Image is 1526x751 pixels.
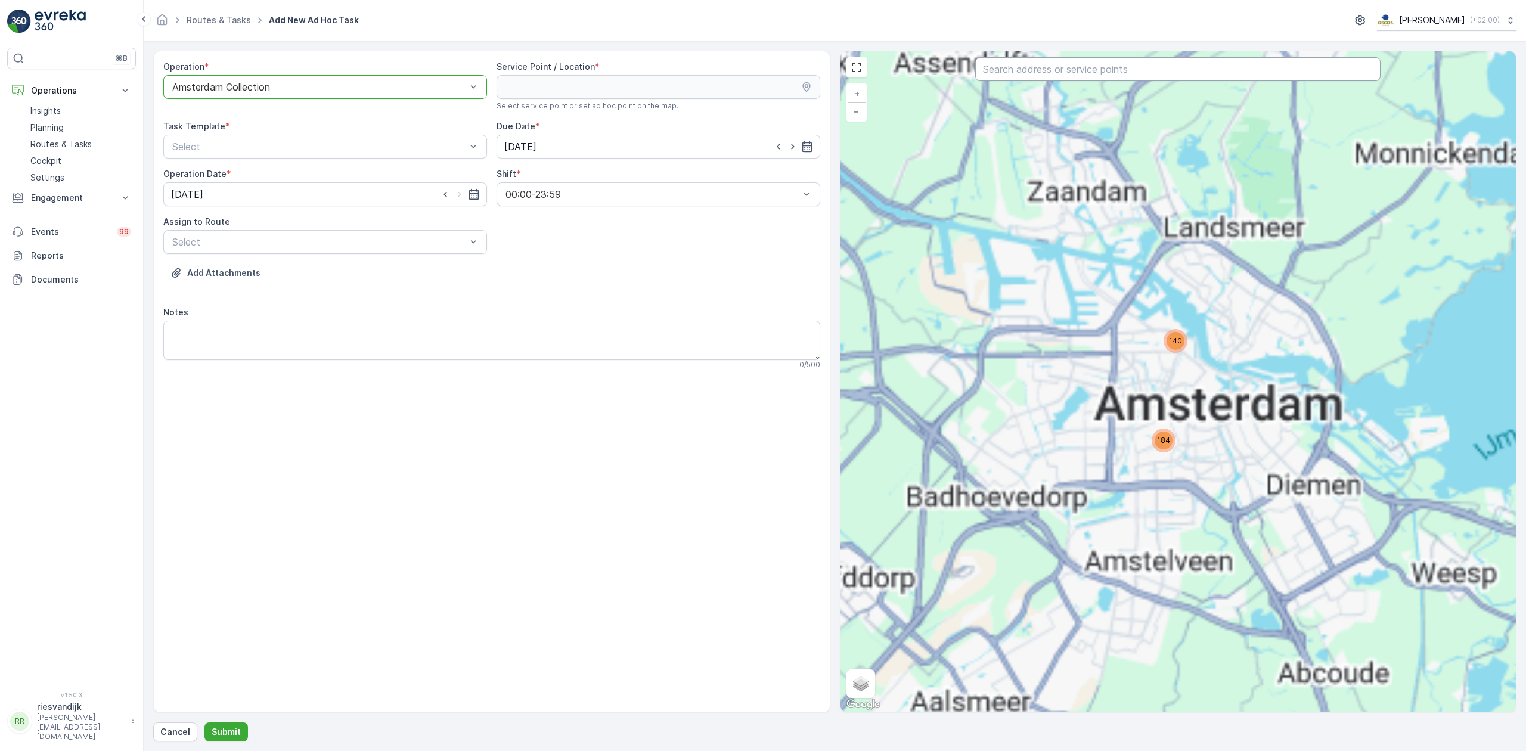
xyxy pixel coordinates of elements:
[7,691,136,699] span: v 1.50.3
[26,119,136,136] a: Planning
[1377,14,1394,27] img: basis-logo_rgb2x.png
[163,263,268,283] button: Upload File
[35,10,86,33] img: logo_light-DOdMpM7g.png
[497,61,595,72] label: Service Point / Location
[10,712,29,731] div: RR
[497,169,516,179] label: Shift
[1377,10,1516,31] button: [PERSON_NAME](+02:00)
[163,61,204,72] label: Operation
[156,18,169,28] a: Homepage
[187,15,251,25] a: Routes & Tasks
[848,58,866,76] a: View Fullscreen
[497,135,820,159] input: dd/mm/yyyy
[163,307,188,317] label: Notes
[975,57,1381,81] input: Search address or service points
[160,726,190,738] p: Cancel
[31,226,110,238] p: Events
[26,169,136,186] a: Settings
[31,192,112,204] p: Engagement
[30,155,61,167] p: Cockpit
[26,136,136,153] a: Routes & Tasks
[843,697,883,712] a: Open this area in Google Maps (opens a new window)
[31,274,131,285] p: Documents
[204,722,248,741] button: Submit
[1169,336,1182,345] span: 140
[172,139,466,154] p: Select
[848,103,866,120] a: Zoom Out
[163,216,230,226] label: Assign to Route
[26,103,136,119] a: Insights
[848,671,874,697] a: Layers
[119,227,129,237] p: 99
[7,186,136,210] button: Engagement
[153,722,197,741] button: Cancel
[1470,15,1500,25] p: ( +02:00 )
[37,701,125,713] p: riesvandijk
[848,85,866,103] a: Zoom In
[1152,429,1175,452] div: 184
[7,220,136,244] a: Events99
[266,14,361,26] span: Add New Ad Hoc Task
[116,54,128,63] p: ⌘B
[163,169,227,179] label: Operation Date
[1399,14,1465,26] p: [PERSON_NAME]
[31,250,131,262] p: Reports
[30,138,92,150] p: Routes & Tasks
[30,122,64,134] p: Planning
[187,267,260,279] p: Add Attachments
[212,726,241,738] p: Submit
[163,121,225,131] label: Task Template
[7,79,136,103] button: Operations
[843,697,883,712] img: Google
[7,10,31,33] img: logo
[7,701,136,741] button: RRriesvandijk[PERSON_NAME][EMAIL_ADDRESS][DOMAIN_NAME]
[1157,436,1170,445] span: 184
[172,235,466,249] p: Select
[854,106,860,116] span: −
[497,101,678,111] span: Select service point or set ad hoc point on the map.
[163,182,487,206] input: dd/mm/yyyy
[1164,329,1187,353] div: 140
[37,713,125,741] p: [PERSON_NAME][EMAIL_ADDRESS][DOMAIN_NAME]
[7,268,136,291] a: Documents
[7,244,136,268] a: Reports
[799,360,820,370] p: 0 / 500
[30,105,61,117] p: Insights
[26,153,136,169] a: Cockpit
[30,172,64,184] p: Settings
[854,88,860,98] span: +
[31,85,112,97] p: Operations
[497,121,535,131] label: Due Date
